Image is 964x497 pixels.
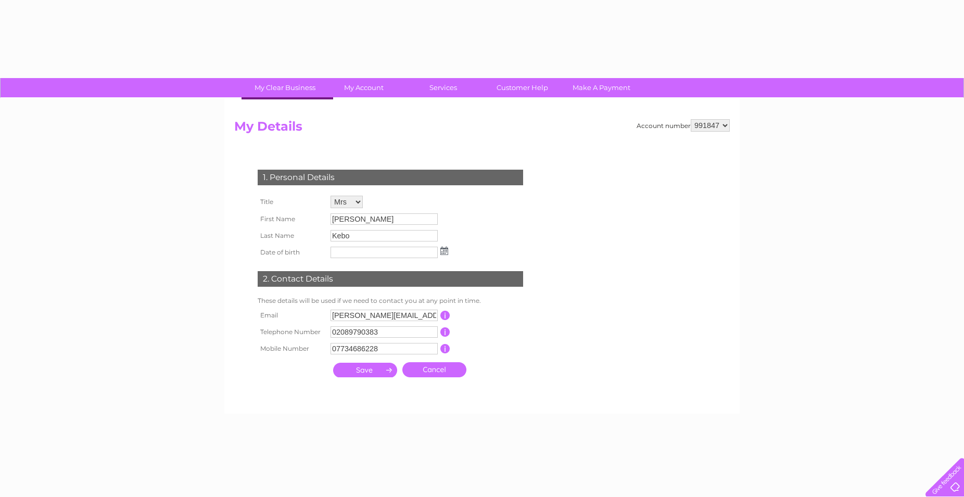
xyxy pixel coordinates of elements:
[402,362,466,377] a: Cancel
[321,78,407,97] a: My Account
[255,295,526,307] td: These details will be used if we need to contact you at any point in time.
[479,78,565,97] a: Customer Help
[242,78,328,97] a: My Clear Business
[255,324,328,340] th: Telephone Number
[258,170,523,185] div: 1. Personal Details
[440,247,448,255] img: ...
[440,344,450,353] input: Information
[246,98,332,119] a: Login Details
[637,119,730,132] div: Account number
[255,193,328,211] th: Title
[258,271,523,287] div: 2. Contact Details
[333,363,397,377] input: Submit
[255,211,328,227] th: First Name
[234,119,730,139] h2: My Details
[255,244,328,261] th: Date of birth
[440,311,450,320] input: Information
[255,227,328,244] th: Last Name
[255,307,328,324] th: Email
[255,340,328,357] th: Mobile Number
[559,78,644,97] a: Make A Payment
[440,327,450,337] input: Information
[400,78,486,97] a: Services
